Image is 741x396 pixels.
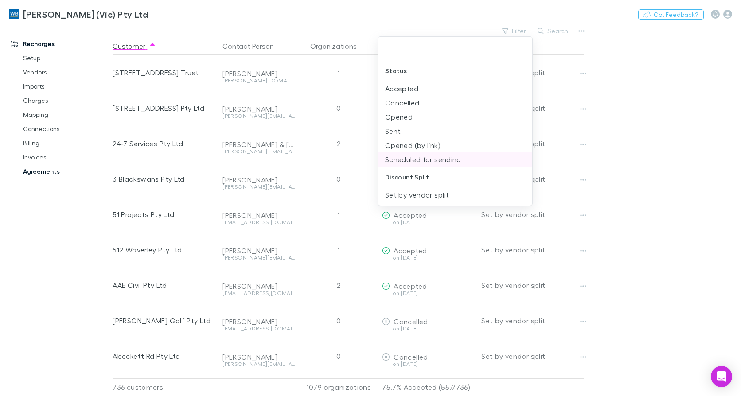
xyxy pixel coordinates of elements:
[378,60,532,82] div: Status
[378,167,532,188] div: Discount Split
[711,366,732,387] div: Open Intercom Messenger
[378,138,532,152] li: Opened (by link)
[378,96,532,110] li: Cancelled
[378,110,532,124] li: Opened
[378,82,532,96] li: Accepted
[378,124,532,138] li: Sent
[378,188,532,202] li: Set by vendor split
[378,152,532,167] li: Scheduled for sending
